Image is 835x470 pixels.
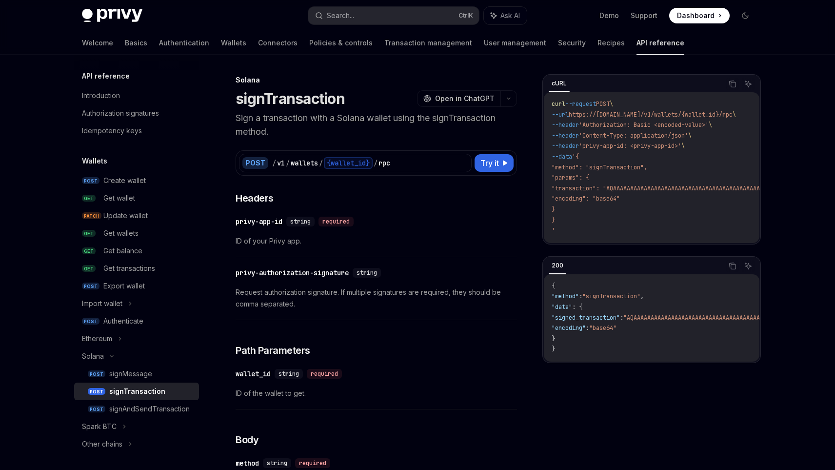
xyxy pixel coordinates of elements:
div: / [286,158,290,168]
span: 'Content-Type: application/json' [579,132,688,140]
span: "method": "signTransaction", [552,163,647,171]
div: signTransaction [109,386,165,397]
span: --request [565,100,596,108]
div: Authenticate [103,315,143,327]
span: Dashboard [677,11,715,20]
a: Connectors [258,31,298,55]
span: --header [552,121,579,129]
div: Create wallet [103,175,146,186]
span: "data" [552,303,572,311]
span: : { [572,303,582,311]
a: Policies & controls [309,31,373,55]
a: Transaction management [384,31,472,55]
span: POST [88,388,105,395]
div: required [307,369,342,379]
span: \ [610,100,613,108]
a: Authentication [159,31,209,55]
span: Ctrl K [458,12,473,20]
span: } [552,345,555,353]
span: : [620,314,623,322]
span: Ask AI [500,11,520,20]
a: Wallets [221,31,246,55]
span: curl [552,100,565,108]
div: signAndSendTransaction [109,403,190,415]
a: POSTsignTransaction [74,383,199,400]
span: GET [82,230,96,237]
a: Recipes [597,31,625,55]
h1: signTransaction [236,90,345,107]
a: POSTExport wallet [74,277,199,295]
span: string [278,370,299,378]
span: --header [552,142,579,150]
div: Get balance [103,245,142,257]
a: GETGet balance [74,242,199,260]
a: POSTCreate wallet [74,172,199,189]
div: wallet_id [236,369,271,379]
span: { [552,282,555,290]
span: "params": { [552,174,589,182]
div: method [236,458,259,468]
span: \ [733,111,736,119]
span: POST [596,100,610,108]
div: Import wallet [82,298,122,309]
div: Search... [327,10,354,21]
div: / [319,158,323,168]
div: Solana [236,75,517,85]
span: POST [88,406,105,413]
span: POST [82,177,99,184]
div: Authorization signatures [82,107,159,119]
a: Support [631,11,657,20]
div: / [374,158,378,168]
div: wallets [291,158,318,168]
span: "signed_transaction" [552,314,620,322]
div: Update wallet [103,210,148,222]
a: GETGet wallets [74,225,199,242]
span: PATCH [82,212,101,220]
span: "encoding": "base64" [552,195,620,203]
button: Copy the contents from the code block [726,78,739,90]
span: Headers [236,191,274,205]
span: , [640,292,644,300]
span: 'privy-app-id: <privy-app-id>' [579,142,681,150]
button: Try it [475,154,514,172]
span: GET [82,265,96,272]
span: --header [552,132,579,140]
div: / [272,158,276,168]
span: POST [82,283,99,290]
a: Security [558,31,586,55]
span: POST [88,370,105,378]
div: {wallet_id} [324,157,373,169]
span: Open in ChatGPT [435,94,495,103]
div: privy-app-id [236,217,282,226]
a: Welcome [82,31,113,55]
div: Get wallet [103,192,135,204]
a: Introduction [74,87,199,104]
span: Body [236,433,258,447]
img: dark logo [82,9,142,22]
div: Idempotency keys [82,125,142,137]
button: Copy the contents from the code block [726,260,739,272]
div: required [295,458,330,468]
a: User management [484,31,546,55]
span: --url [552,111,569,119]
a: Basics [125,31,147,55]
button: Search...CtrlK [308,7,479,24]
a: Demo [599,11,619,20]
div: Get wallets [103,227,139,239]
button: Open in ChatGPT [417,90,500,107]
div: signMessage [109,368,152,380]
div: Get transactions [103,263,155,274]
span: https://[DOMAIN_NAME]/v1/wallets/{wallet_id}/rpc [569,111,733,119]
h5: Wallets [82,155,107,167]
button: Ask AI [742,260,755,272]
span: ID of the wallet to get. [236,388,517,399]
span: Path Parameters [236,344,310,357]
div: Introduction [82,90,120,102]
h5: API reference [82,70,130,82]
span: \ [681,142,685,150]
span: \ [688,132,692,140]
a: GETGet wallet [74,189,199,207]
button: Ask AI [742,78,755,90]
button: Toggle dark mode [737,8,753,23]
a: PATCHUpdate wallet [74,207,199,225]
